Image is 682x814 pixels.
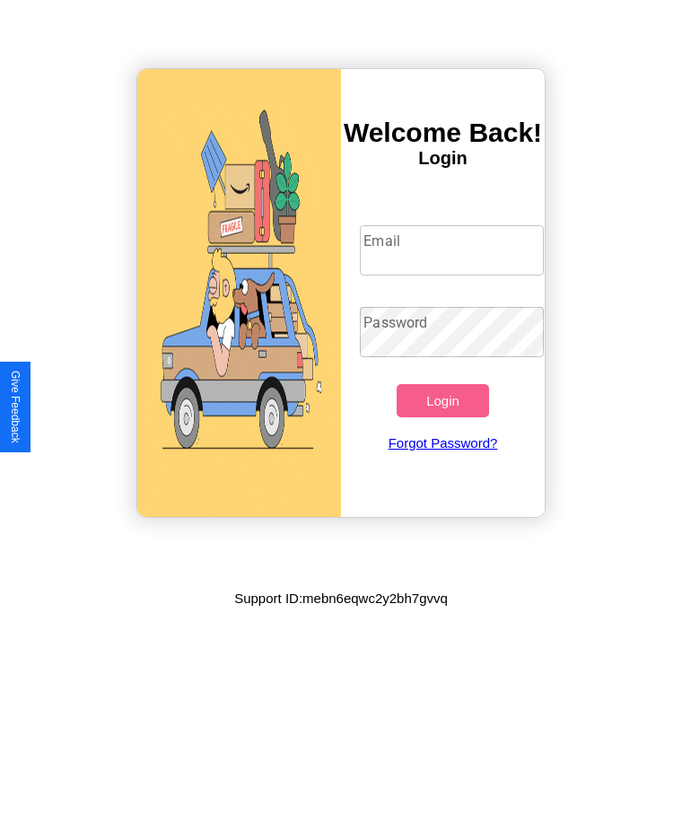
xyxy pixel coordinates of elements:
[9,371,22,443] div: Give Feedback
[137,69,341,517] img: gif
[341,148,545,169] h4: Login
[351,417,534,468] a: Forgot Password?
[341,118,545,148] h3: Welcome Back!
[397,384,488,417] button: Login
[234,586,448,610] p: Support ID: mebn6eqwc2y2bh7gvvq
